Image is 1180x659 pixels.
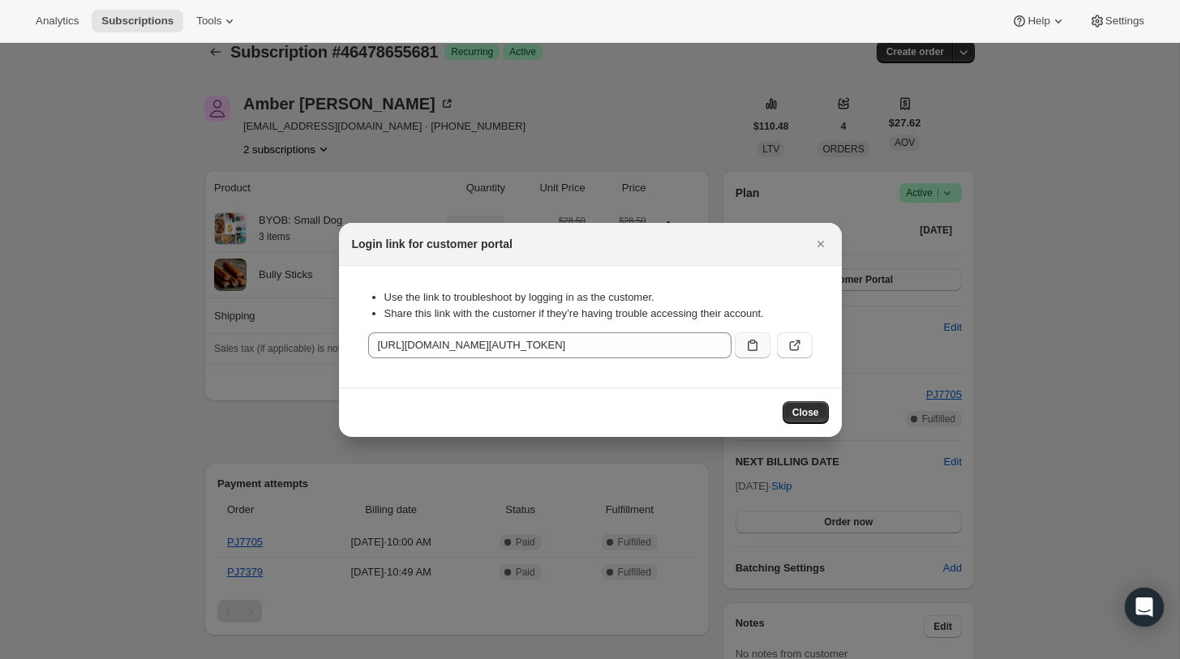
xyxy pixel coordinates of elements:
[196,15,221,28] span: Tools
[36,15,79,28] span: Analytics
[187,10,247,32] button: Tools
[1125,588,1164,627] div: Open Intercom Messenger
[783,401,829,424] button: Close
[1105,15,1144,28] span: Settings
[792,406,819,419] span: Close
[1079,10,1154,32] button: Settings
[384,306,813,322] li: Share this link with the customer if they’re having trouble accessing their account.
[352,236,513,252] h2: Login link for customer portal
[809,233,832,255] button: Close
[92,10,183,32] button: Subscriptions
[384,289,813,306] li: Use the link to troubleshoot by logging in as the customer.
[1002,10,1075,32] button: Help
[26,10,88,32] button: Analytics
[101,15,174,28] span: Subscriptions
[1028,15,1049,28] span: Help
